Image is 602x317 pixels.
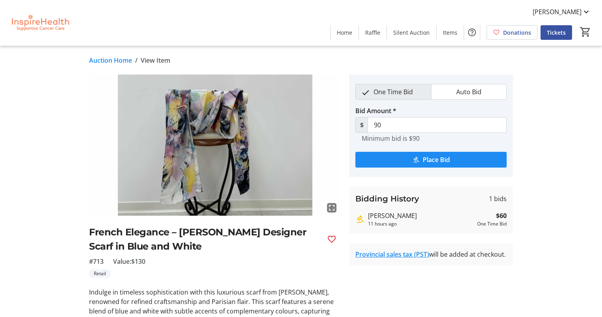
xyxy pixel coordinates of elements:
div: will be added at checkout. [355,250,507,259]
button: Help [464,24,480,40]
a: Provincial sales tax (PST) [355,250,429,259]
a: Home [331,25,359,40]
div: 11 hours ago [368,220,474,227]
span: Silent Auction [393,28,430,37]
button: Favourite [324,231,340,247]
h3: Bidding History [355,193,419,205]
span: [PERSON_NAME] [533,7,582,17]
tr-hint: Minimum bid is $90 [362,134,420,142]
button: [PERSON_NAME] [526,6,597,18]
span: Home [337,28,352,37]
a: Silent Auction [387,25,436,40]
img: Image [89,75,340,216]
span: #713 [89,257,104,266]
label: Bid Amount * [355,106,396,116]
button: Cart [578,25,593,39]
span: Raffle [365,28,380,37]
div: [PERSON_NAME] [368,211,474,220]
span: One Time Bid [369,84,418,99]
a: Donations [487,25,537,40]
a: Auction Home [89,56,132,65]
span: 1 bids [489,194,507,203]
span: View Item [141,56,170,65]
span: Items [443,28,457,37]
mat-icon: fullscreen [327,203,336,213]
span: Auto Bid [451,84,486,99]
span: Donations [503,28,531,37]
span: Place Bid [423,155,450,164]
div: One Time Bid [477,220,507,227]
strong: $60 [496,211,507,220]
span: Tickets [547,28,566,37]
a: Items [437,25,464,40]
a: Tickets [541,25,572,40]
h2: French Elegance – [PERSON_NAME] Designer Scarf in Blue and White [89,225,321,254]
span: $ [355,117,368,133]
button: Place Bid [355,152,507,168]
img: InspireHealth Supportive Cancer Care's Logo [5,3,75,43]
a: Raffle [359,25,386,40]
span: / [135,56,137,65]
mat-icon: Highest bid [355,214,365,224]
span: Value: $130 [113,257,145,266]
tr-label-badge: Retail [89,269,111,278]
